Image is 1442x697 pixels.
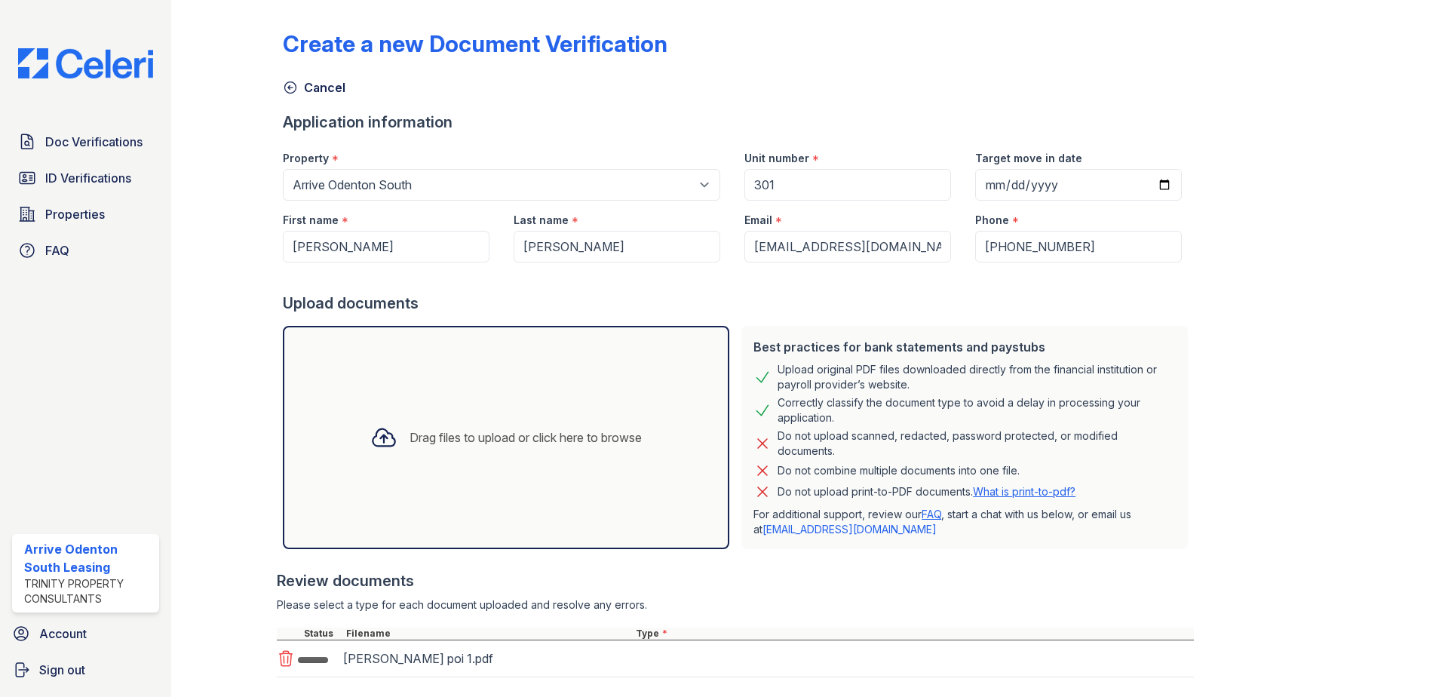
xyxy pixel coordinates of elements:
div: Status [301,628,343,640]
div: Create a new Document Verification [283,30,667,57]
a: Sign out [6,655,165,685]
label: Target move in date [975,151,1082,166]
p: Do not upload print-to-PDF documents. [778,484,1075,499]
img: CE_Logo_Blue-a8612792a0a2168367f1c8372b55b34899dd931a85d93a1a3d3e32e68fde9ad4.png [6,48,165,78]
div: Filename [343,628,633,640]
a: Properties [12,199,159,229]
a: [EMAIL_ADDRESS][DOMAIN_NAME] [762,523,937,536]
label: Email [744,213,772,228]
p: For additional support, review our , start a chat with us below, or email us at [753,507,1176,537]
label: Unit number [744,151,809,166]
div: Trinity Property Consultants [24,576,153,606]
div: [PERSON_NAME] poi 1.pdf [343,646,627,671]
div: Type [633,628,1194,640]
div: Drag files to upload or click here to browse [410,428,642,447]
span: FAQ [45,241,69,259]
label: Last name [514,213,569,228]
label: Property [283,151,329,166]
span: ID Verifications [45,169,131,187]
a: What is print-to-pdf? [973,485,1075,498]
div: Application information [283,112,1194,133]
div: Best practices for bank statements and paystubs [753,338,1176,356]
a: Doc Verifications [12,127,159,157]
span: Doc Verifications [45,133,143,151]
a: FAQ [922,508,941,520]
div: Review documents [277,570,1194,591]
div: Upload documents [283,293,1194,314]
div: Do not combine multiple documents into one file. [778,462,1020,480]
span: Properties [45,205,105,223]
a: FAQ [12,235,159,266]
span: Sign out [39,661,85,679]
div: Please select a type for each document uploaded and resolve any errors. [277,597,1194,613]
div: Upload original PDF files downloaded directly from the financial institution or payroll provider’... [778,362,1176,392]
label: Phone [975,213,1009,228]
span: Account [39,625,87,643]
label: First name [283,213,339,228]
a: Account [6,619,165,649]
div: Do not upload scanned, redacted, password protected, or modified documents. [778,428,1176,459]
div: Arrive Odenton South Leasing [24,540,153,576]
div: Correctly classify the document type to avoid a delay in processing your application. [778,395,1176,425]
a: Cancel [283,78,345,97]
a: ID Verifications [12,163,159,193]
